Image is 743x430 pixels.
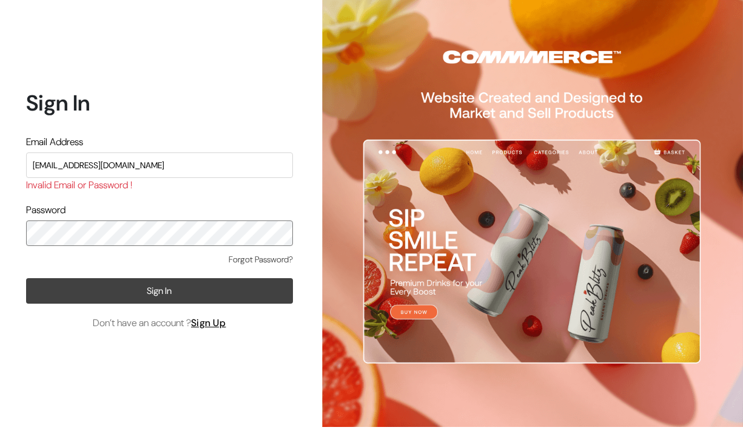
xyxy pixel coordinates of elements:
[191,316,226,329] a: Sign Up
[26,178,132,193] label: Invalid Email or Password !
[26,203,66,217] label: Password
[26,90,293,116] h1: Sign In
[26,278,293,304] button: Sign In
[229,253,293,266] a: Forgot Password?
[93,316,226,330] span: Don’t have an account ?
[26,135,83,149] label: Email Address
